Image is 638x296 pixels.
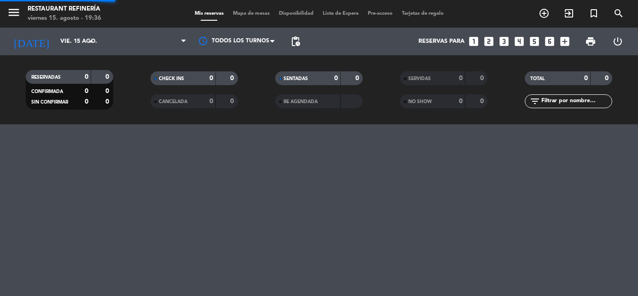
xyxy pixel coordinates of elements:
[105,99,111,105] strong: 0
[584,75,588,81] strong: 0
[105,88,111,94] strong: 0
[209,75,213,81] strong: 0
[459,75,463,81] strong: 0
[105,74,111,80] strong: 0
[28,5,101,14] div: Restaurant Refinería
[334,75,338,81] strong: 0
[7,6,21,19] i: menu
[612,36,623,47] i: power_settings_new
[355,75,361,81] strong: 0
[530,76,545,81] span: TOTAL
[605,75,610,81] strong: 0
[480,75,486,81] strong: 0
[397,11,448,16] span: Tarjetas de regalo
[540,96,612,106] input: Filtrar por nombre...
[468,35,480,47] i: looks_one
[544,35,556,47] i: looks_6
[284,99,318,104] span: RE AGENDADA
[613,8,624,19] i: search
[408,76,431,81] span: SERVIDAS
[585,36,596,47] span: print
[563,8,574,19] i: exit_to_app
[86,36,97,47] i: arrow_drop_down
[529,96,540,107] i: filter_list
[28,14,101,23] div: viernes 15. agosto - 19:36
[498,35,510,47] i: looks_3
[85,99,88,105] strong: 0
[209,98,213,104] strong: 0
[190,11,228,16] span: Mis reservas
[159,76,184,81] span: CHECK INS
[559,35,571,47] i: add_box
[318,11,363,16] span: Lista de Espera
[7,31,56,52] i: [DATE]
[459,98,463,104] strong: 0
[528,35,540,47] i: looks_5
[480,98,486,104] strong: 0
[513,35,525,47] i: looks_4
[230,75,236,81] strong: 0
[7,6,21,23] button: menu
[539,8,550,19] i: add_circle_outline
[228,11,274,16] span: Mapa de mesas
[31,100,68,104] span: SIN CONFIRMAR
[85,74,88,80] strong: 0
[483,35,495,47] i: looks_two
[588,8,599,19] i: turned_in_not
[274,11,318,16] span: Disponibilidad
[604,28,632,55] div: LOG OUT
[363,11,397,16] span: Pre-acceso
[159,99,187,104] span: CANCELADA
[290,36,301,47] span: pending_actions
[85,88,88,94] strong: 0
[418,38,464,45] span: Reservas para
[284,76,308,81] span: SENTADAS
[31,89,63,94] span: CONFIRMADA
[31,75,61,80] span: RESERVADAS
[230,98,236,104] strong: 0
[408,99,432,104] span: NO SHOW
